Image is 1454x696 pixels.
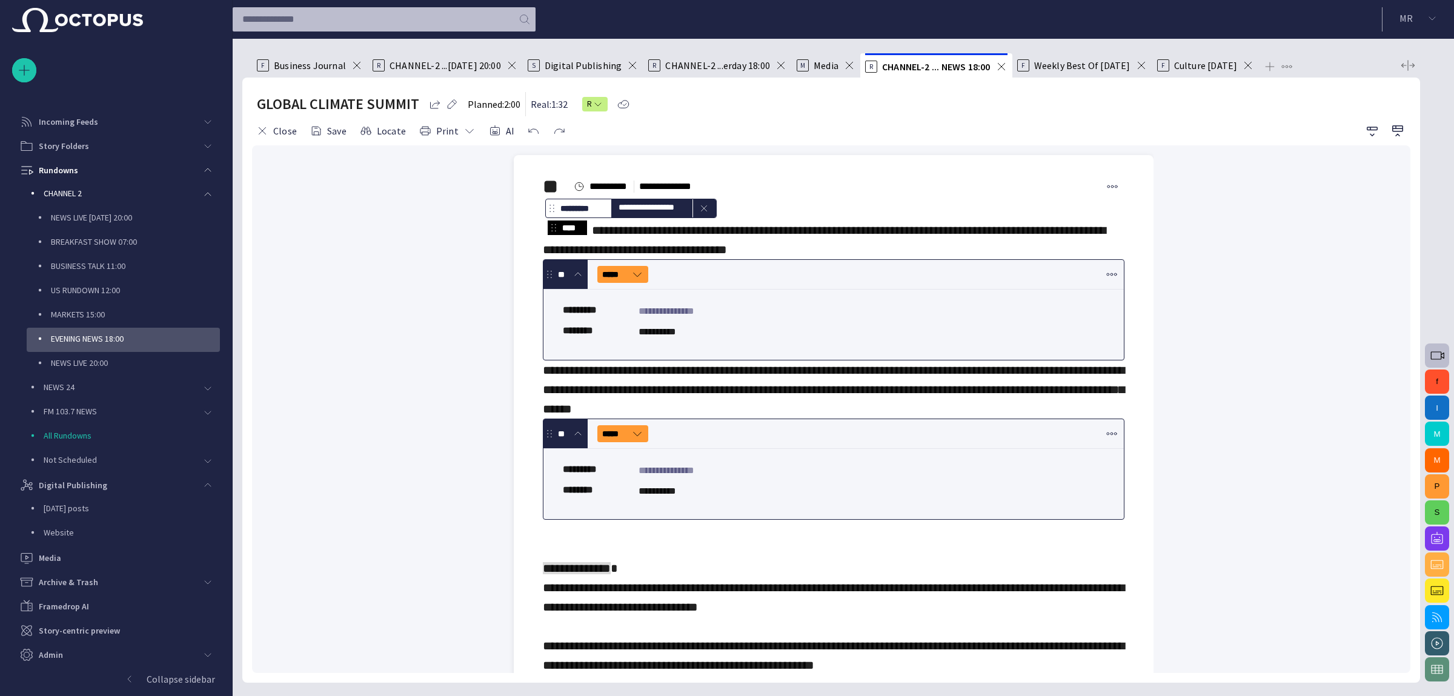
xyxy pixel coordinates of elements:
[44,381,196,393] p: NEWS 24
[1174,59,1238,71] span: Culture [DATE]
[468,97,520,111] p: Planned: 2:00
[814,59,838,71] span: Media
[792,53,860,78] div: MMedia
[252,120,301,142] button: Close
[39,600,89,612] p: Framedrop AI
[44,454,196,466] p: Not Scheduled
[257,94,419,114] h2: GLOBAL CLIMATE SUMMIT
[1399,11,1413,25] p: M R
[19,425,220,449] div: All Rundowns
[1425,448,1449,472] button: M
[39,116,98,128] p: Incoming Feeds
[531,97,568,111] p: Real: 1:32
[51,236,220,248] p: BREAKFAST SHOW 07:00
[368,53,523,78] div: RCHANNEL-2 ...[DATE] 20:00
[643,53,792,78] div: RCHANNEL-2 ...erday 18:00
[797,59,809,71] p: M
[27,231,220,255] div: BREAKFAST SHOW 07:00
[27,207,220,231] div: NEWS LIVE [DATE] 20:00
[27,279,220,303] div: US RUNDOWN 12:00
[44,405,196,417] p: FM 103.7 NEWS
[39,625,120,637] p: Story-centric preview
[648,59,660,71] p: R
[528,59,540,71] p: S
[523,53,643,78] div: SDigital Publishing
[39,140,89,152] p: Story Folders
[44,429,220,442] p: All Rundowns
[252,53,368,78] div: FBusiness Journal
[12,85,220,648] ul: main menu
[27,352,220,376] div: NEWS LIVE 20:00
[12,594,220,618] div: Framedrop AI
[1012,53,1152,78] div: FWeekly Best Of [DATE]
[44,526,220,539] p: Website
[415,120,480,142] button: Print
[19,522,220,546] div: Website
[1425,474,1449,499] button: P
[882,61,991,73] span: CHANNEL-2 ... NEWS 18:00
[51,357,220,369] p: NEWS LIVE 20:00
[44,187,196,199] p: CHANNEL 2
[51,284,220,296] p: US RUNDOWN 12:00
[390,59,501,71] span: CHANNEL-2 ...[DATE] 20:00
[39,479,107,491] p: Digital Publishing
[51,211,220,224] p: NEWS LIVE [DATE] 20:00
[39,552,61,564] p: Media
[582,93,608,115] button: R
[485,120,519,142] button: AI
[51,260,220,272] p: BUSINESS TALK 11:00
[306,120,351,142] button: Save
[865,61,877,73] p: R
[1425,370,1449,394] button: f
[44,502,220,514] p: [DATE] posts
[1390,7,1447,29] button: MR
[860,53,1012,78] div: RCHANNEL-2 ... NEWS 18:00
[665,59,770,71] span: CHANNEL-2 ...erday 18:00
[1425,422,1449,446] button: M
[545,59,622,71] span: Digital Publishing
[12,546,220,570] div: Media
[27,255,220,279] div: BUSINESS TALK 11:00
[39,649,63,661] p: Admin
[27,303,220,328] div: MARKETS 15:00
[1017,59,1029,71] p: F
[19,497,220,522] div: [DATE] posts
[373,59,385,71] p: R
[147,672,215,686] p: Collapse sidebar
[1152,53,1260,78] div: FCulture [DATE]
[12,667,220,691] button: Collapse sidebar
[1425,396,1449,420] button: I
[356,120,410,142] button: Locate
[39,164,78,176] p: Rundowns
[274,59,346,71] span: Business Journal
[1157,59,1169,71] p: F
[12,618,220,643] div: Story-centric preview
[1034,59,1130,71] span: Weekly Best Of [DATE]
[587,98,593,110] span: R
[51,333,220,345] p: EVENING NEWS 18:00
[51,308,220,320] p: MARKETS 15:00
[12,8,143,32] img: Octopus News Room
[1425,500,1449,525] button: S
[27,328,220,352] div: EVENING NEWS 18:00
[257,59,269,71] p: F
[39,576,98,588] p: Archive & Trash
